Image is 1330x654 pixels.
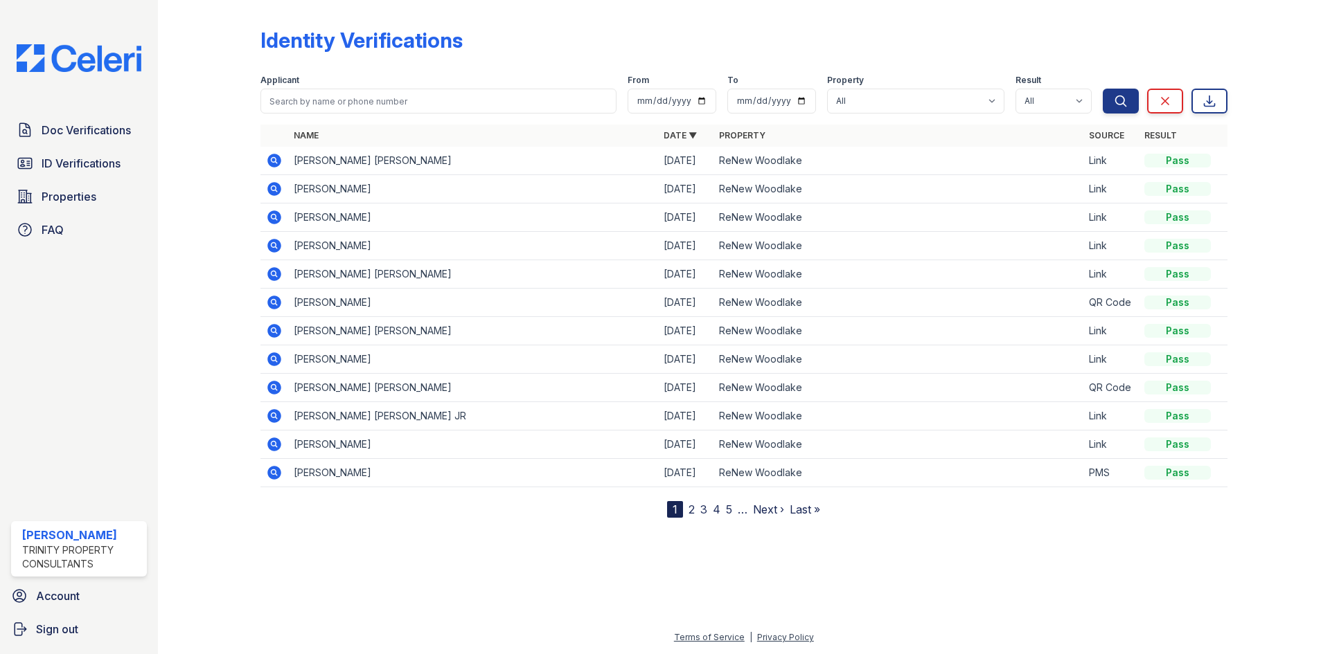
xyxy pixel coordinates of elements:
[658,459,713,487] td: [DATE]
[1144,381,1211,394] div: Pass
[757,632,814,642] a: Privacy Policy
[713,459,1083,487] td: ReNew Woodlake
[6,582,152,610] a: Account
[288,147,658,175] td: [PERSON_NAME] [PERSON_NAME]
[1144,154,1211,167] div: Pass
[713,430,1083,459] td: ReNew Woodlake
[1083,374,1139,402] td: QR Code
[713,175,1083,203] td: ReNew Woodlake
[1083,203,1139,232] td: Link
[6,44,152,72] img: CE_Logo_Blue-a8612792a0a2168367f1c8372b55b34899dd931a85d93a1a3d3e32e68fde9ad4.png
[726,502,732,516] a: 5
[713,289,1083,317] td: ReNew Woodlake
[1083,289,1139,317] td: QR Code
[658,317,713,345] td: [DATE]
[658,175,713,203] td: [DATE]
[1144,267,1211,281] div: Pass
[288,289,658,317] td: [PERSON_NAME]
[658,430,713,459] td: [DATE]
[42,122,131,138] span: Doc Verifications
[713,345,1083,374] td: ReNew Woodlake
[713,232,1083,260] td: ReNew Woodlake
[658,374,713,402] td: [DATE]
[713,317,1083,345] td: ReNew Woodlake
[1144,296,1211,309] div: Pass
[1144,466,1211,480] div: Pass
[288,203,658,232] td: [PERSON_NAME]
[719,130,765,140] a: Property
[288,459,658,487] td: [PERSON_NAME]
[658,232,713,260] td: [DATE]
[6,615,152,643] a: Sign out
[658,147,713,175] td: [DATE]
[713,260,1083,289] td: ReNew Woodlake
[1083,345,1139,374] td: Link
[288,345,658,374] td: [PERSON_NAME]
[260,89,617,113] input: Search by name or phone number
[288,402,658,430] td: [PERSON_NAME] [PERSON_NAME] JR
[42,188,96,205] span: Properties
[664,130,697,140] a: Date ▼
[260,28,463,53] div: Identity Verifications
[628,75,649,86] label: From
[658,203,713,232] td: [DATE]
[11,116,147,144] a: Doc Verifications
[1144,239,1211,253] div: Pass
[288,232,658,260] td: [PERSON_NAME]
[1144,324,1211,338] div: Pass
[22,527,141,543] div: [PERSON_NAME]
[1089,130,1124,140] a: Source
[1083,147,1139,175] td: Link
[294,130,319,140] a: Name
[753,502,784,516] a: Next ›
[22,543,141,571] div: Trinity Property Consultants
[1144,409,1211,423] div: Pass
[713,374,1083,402] td: ReNew Woodlake
[36,588,80,604] span: Account
[1083,317,1139,345] td: Link
[36,621,78,637] span: Sign out
[42,155,121,172] span: ID Verifications
[750,632,752,642] div: |
[1083,232,1139,260] td: Link
[790,502,820,516] a: Last »
[1016,75,1041,86] label: Result
[713,203,1083,232] td: ReNew Woodlake
[288,430,658,459] td: [PERSON_NAME]
[1144,130,1177,140] a: Result
[713,147,1083,175] td: ReNew Woodlake
[11,216,147,244] a: FAQ
[1144,352,1211,366] div: Pass
[700,502,707,516] a: 3
[288,374,658,402] td: [PERSON_NAME] [PERSON_NAME]
[42,221,64,238] span: FAQ
[1144,210,1211,224] div: Pass
[1083,175,1139,203] td: Link
[288,175,658,203] td: [PERSON_NAME]
[713,402,1083,430] td: ReNew Woodlake
[11,149,147,177] a: ID Verifications
[658,289,713,317] td: [DATE]
[1144,182,1211,196] div: Pass
[288,317,658,345] td: [PERSON_NAME] [PERSON_NAME]
[288,260,658,289] td: [PERSON_NAME] [PERSON_NAME]
[713,502,720,516] a: 4
[658,345,713,374] td: [DATE]
[1083,430,1139,459] td: Link
[1144,437,1211,451] div: Pass
[689,502,695,516] a: 2
[658,402,713,430] td: [DATE]
[674,632,745,642] a: Terms of Service
[658,260,713,289] td: [DATE]
[827,75,864,86] label: Property
[1083,260,1139,289] td: Link
[1083,402,1139,430] td: Link
[1083,459,1139,487] td: PMS
[727,75,738,86] label: To
[667,501,683,518] div: 1
[11,183,147,210] a: Properties
[260,75,299,86] label: Applicant
[738,501,747,518] span: …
